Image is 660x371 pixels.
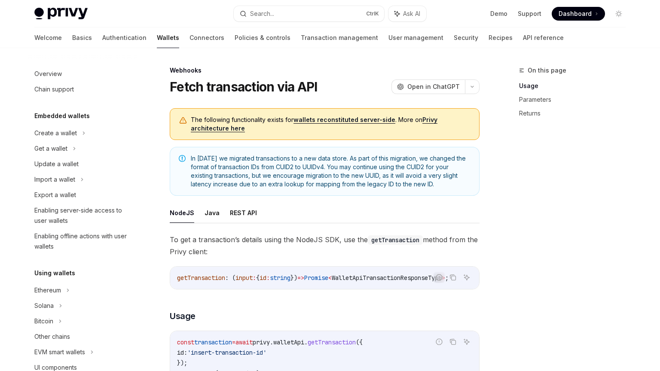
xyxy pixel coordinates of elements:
div: Import a wallet [34,174,75,185]
div: EVM smart wallets [34,347,85,357]
button: Open in ChatGPT [391,79,465,94]
div: Overview [34,69,62,79]
a: Demo [490,9,507,18]
div: Create a wallet [34,128,77,138]
div: Other chains [34,331,70,342]
span: getTransaction [177,274,225,282]
a: Welcome [34,27,62,48]
h5: Using wallets [34,268,75,278]
span: await [235,338,253,346]
button: Copy the contents from the code block [447,272,458,283]
span: ; [445,274,449,282]
a: Dashboard [552,7,605,21]
span: Promise [304,274,328,282]
a: Overview [27,66,137,82]
div: Bitcoin [34,316,53,326]
span: : [266,274,270,282]
button: Ask AI [461,336,472,347]
a: Other chains [27,329,137,344]
span: privy [253,338,270,346]
a: Connectors [189,27,224,48]
span: : ( [225,274,235,282]
span: transaction [194,338,232,346]
h5: Embedded wallets [34,111,90,121]
a: Basics [72,27,92,48]
span: < [328,274,332,282]
a: Usage [519,79,632,93]
a: Enabling offline actions with user wallets [27,228,137,254]
span: The following functionality exists for . More on [191,116,471,133]
button: Report incorrect code [434,336,445,347]
button: Toggle dark mode [612,7,626,21]
div: Update a wallet [34,159,79,169]
span: Ask AI [403,9,420,18]
span: walletApi [273,338,304,346]
a: Security [454,27,478,48]
span: Usage [170,310,196,322]
span: const [177,338,194,346]
span: id: [177,349,187,356]
h1: Fetch transaction via API [170,79,317,94]
span: }) [290,274,297,282]
a: User management [388,27,443,48]
div: Export a wallet [34,190,76,200]
div: Search... [250,9,274,19]
span: => [297,274,304,282]
a: Chain support [27,82,137,97]
span: = [232,338,235,346]
code: getTransaction [368,235,423,245]
a: Wallets [157,27,179,48]
div: Get a wallet [34,143,67,154]
button: Java [205,203,220,223]
button: NodeJS [170,203,194,223]
a: Returns [519,106,632,120]
span: getTransaction [308,338,356,346]
button: REST API [230,203,257,223]
a: API reference [523,27,564,48]
a: Recipes [489,27,513,48]
div: Ethereum [34,285,61,295]
span: 'insert-transaction-id' [187,349,266,356]
span: . [270,338,273,346]
a: Transaction management [301,27,378,48]
div: Webhooks [170,66,480,75]
a: Enabling server-side access to user wallets [27,203,137,228]
button: Search...CtrlK [234,6,384,21]
div: Enabling offline actions with user wallets [34,231,132,252]
span: ({ [356,338,363,346]
span: string [270,274,290,282]
span: }); [177,359,187,367]
span: Ctrl K [366,10,379,17]
a: Authentication [102,27,147,48]
span: Open in ChatGPT [407,82,460,91]
span: On this page [528,65,566,76]
button: Report incorrect code [434,272,445,283]
div: Solana [34,301,54,311]
div: Enabling server-side access to user wallets [34,205,132,226]
span: . [304,338,308,346]
a: wallets reconstituted server-side [293,116,395,124]
a: Parameters [519,93,632,106]
a: Policies & controls [235,27,290,48]
button: Copy the contents from the code block [447,336,458,347]
a: Support [518,9,541,18]
span: input [235,274,253,282]
span: id [260,274,266,282]
img: light logo [34,8,88,20]
span: { [256,274,260,282]
a: Update a wallet [27,156,137,172]
span: : [253,274,256,282]
svg: Warning [179,116,187,125]
a: Export a wallet [27,187,137,203]
span: WalletApiTransactionResponseType [332,274,442,282]
button: Ask AI [388,6,426,21]
span: In [DATE] we migrated transactions to a new data store. As part of this migration, we changed the... [191,154,471,189]
button: Ask AI [461,272,472,283]
svg: Note [179,155,186,162]
span: Dashboard [559,9,592,18]
div: Chain support [34,84,74,94]
span: To get a transaction’s details using the NodeJS SDK, use the method from the Privy client: [170,234,480,258]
